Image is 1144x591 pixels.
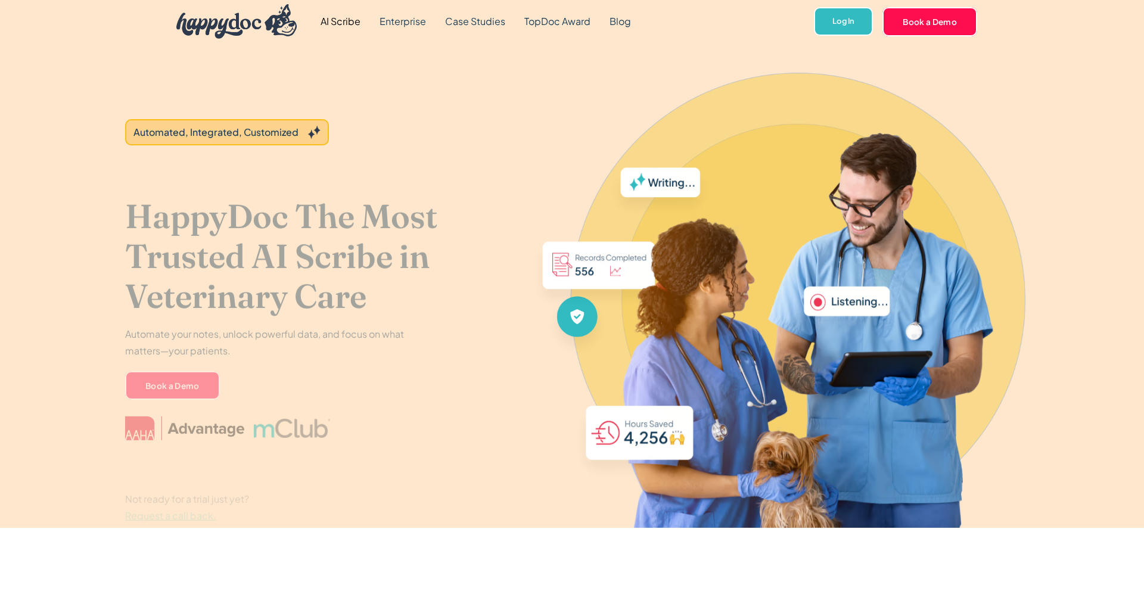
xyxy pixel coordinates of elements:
span: Request a call back. [125,509,216,521]
p: Not ready for a trial just yet? [125,490,249,524]
img: AAHA Advantage logo [125,416,244,440]
a: Log In [814,7,873,36]
div: Automated, Integrated, Customized [133,125,299,139]
a: Book a Demo [125,371,220,400]
img: HappyDoc Logo: A happy dog with his ear up, listening. [176,4,297,39]
p: Automate your notes, unlock powerful data, and focus on what matters—your patients. [125,325,411,359]
img: mclub logo [254,418,330,437]
a: home [167,1,297,42]
a: Book a Demo [882,7,977,36]
h1: HappyDoc The Most Trusted AI Scribe in Veterinary Care [125,196,527,316]
img: Grey sparkles. [308,126,321,139]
